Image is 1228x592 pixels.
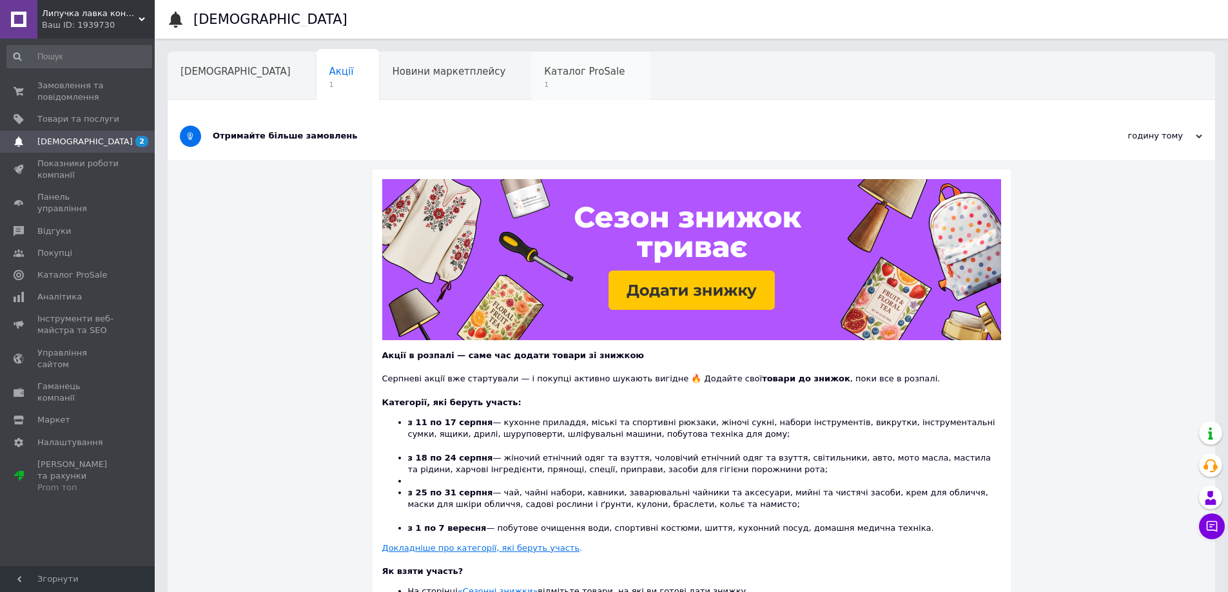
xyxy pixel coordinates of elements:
[37,191,119,215] span: Панель управління
[382,566,463,576] b: Як взяти участь?
[408,488,493,497] b: з 25 по 31 серпня
[392,66,505,77] span: Новини маркетплейсу
[213,130,1073,142] div: Отримайте більше замовлень
[1199,513,1225,539] button: Чат з покупцем
[37,225,71,237] span: Відгуки
[42,19,155,31] div: Ваш ID: 1939730
[37,347,119,370] span: Управління сайтом
[180,66,291,77] span: [DEMOGRAPHIC_DATA]
[382,350,644,360] b: Акції в розпалі — саме час додати товари зі знижкою
[135,136,148,147] span: 2
[37,381,119,404] span: Гаманець компанії
[762,374,850,383] b: товари до знижок
[37,247,72,259] span: Покупці
[382,543,583,553] a: Докладніше про категорії, які беруть участь.
[408,417,493,427] b: з 11 по 17 серпня
[408,523,487,533] b: з 1 по 7 вересня
[329,80,354,90] span: 1
[37,80,119,103] span: Замовлення та повідомлення
[408,453,493,463] b: з 18 по 24 серпня
[37,313,119,336] span: Інструменти веб-майстра та SEO
[37,291,82,303] span: Аналітика
[37,158,119,181] span: Показники роботи компанії
[193,12,347,27] h1: [DEMOGRAPHIC_DATA]
[382,397,521,407] b: Категорії, які беруть участь:
[1073,130,1202,142] div: годину тому
[37,437,103,448] span: Налаштування
[408,487,1001,522] li: — чай, чайні набори, кавники, заварювальні чайники та аксесуари, мийні та чистячі засоби, крем дл...
[37,482,119,493] div: Prom топ
[6,45,152,68] input: Пошук
[544,66,625,77] span: Каталог ProSale
[382,361,1001,385] div: Серпневі акції вже стартували — і покупці активно шукають вигідне 🔥 Додайте свої , поки все в роз...
[42,8,139,19] span: Липучка лавка кондитера
[544,80,625,90] span: 1
[37,459,119,494] span: [PERSON_NAME] та рахунки
[408,417,1001,452] li: — кухонне приладдя, міські та спортивні рюкзаки, жіночі сукні, набори інструментів, викрутки, інс...
[382,543,580,553] u: Докладніше про категорії, які беруть участь
[37,269,107,281] span: Каталог ProSale
[37,136,133,148] span: [DEMOGRAPHIC_DATA]
[408,452,1001,475] li: — жіночий етнічний одяг та взуття, чоловічий етнічний одяг та взуття, світильники, авто, мото мас...
[37,414,70,426] span: Маркет
[329,66,354,77] span: Акції
[408,522,1001,534] li: — побутове очищення води, спортивні костюми, шиття, кухонний посуд, домашня медична техніка.
[37,113,119,125] span: Товари та послуги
